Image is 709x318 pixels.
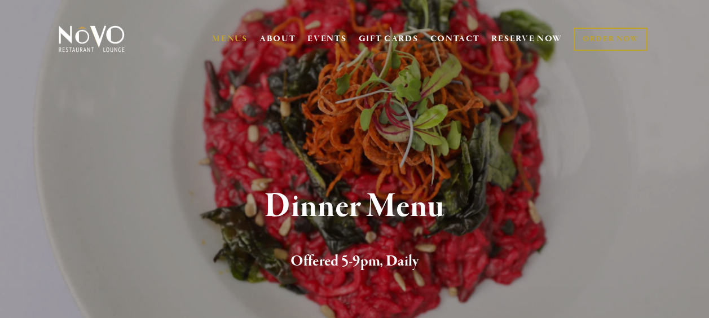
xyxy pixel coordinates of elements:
[212,33,248,45] a: MENUS
[259,33,296,45] a: ABOUT
[74,250,635,273] h2: Offered 5-9pm, Daily
[56,25,127,53] img: Novo Restaurant &amp; Lounge
[307,33,346,45] a: EVENTS
[491,28,562,50] a: RESERVE NOW
[359,28,419,50] a: GIFT CARDS
[574,28,648,51] a: ORDER NOW
[430,28,480,50] a: CONTACT
[74,188,635,225] h1: Dinner Menu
